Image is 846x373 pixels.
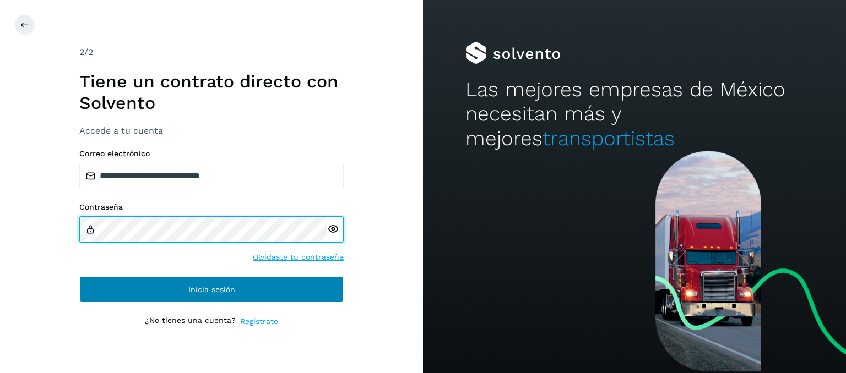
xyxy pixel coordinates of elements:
button: Inicia sesión [79,276,344,303]
a: Regístrate [240,316,278,327]
span: transportistas [543,127,675,150]
p: ¿No tienes una cuenta? [145,316,236,327]
a: Olvidaste tu contraseña [253,251,344,263]
h3: Accede a tu cuenta [79,125,344,136]
span: 2 [79,47,84,57]
label: Contraseña [79,202,344,212]
h1: Tiene un contrato directo con Solvento [79,71,344,113]
h2: Las mejores empresas de México necesitan más y mejores [465,78,804,151]
label: Correo electrónico [79,149,344,158]
div: /2 [79,46,344,59]
span: Inicia sesión [188,286,235,293]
